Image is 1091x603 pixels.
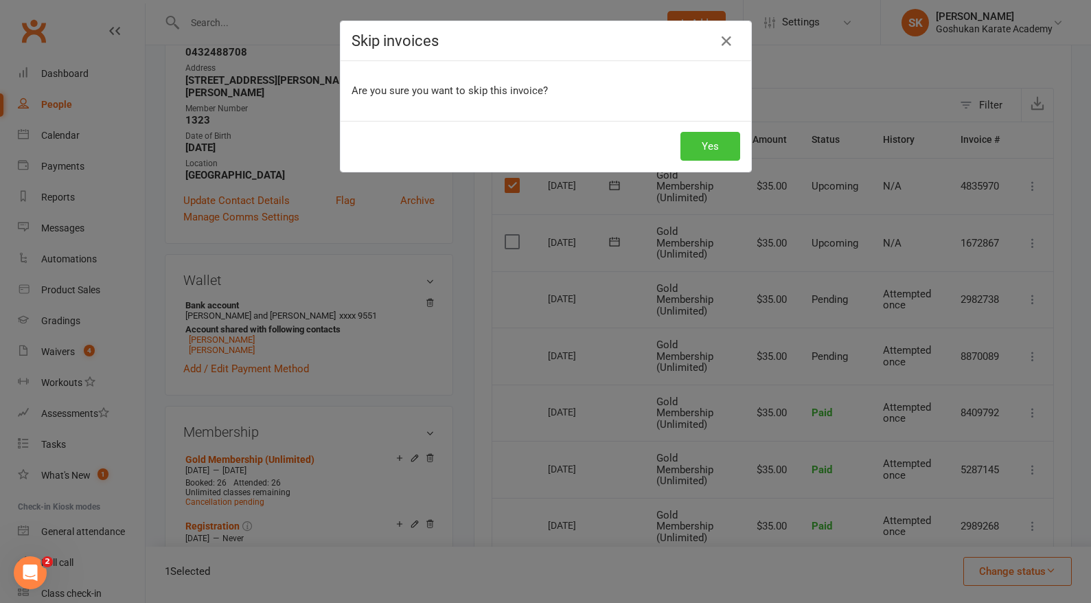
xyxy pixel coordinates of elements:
h4: Skip invoices [352,32,740,49]
span: 2 [42,556,53,567]
button: Yes [680,132,740,161]
span: Are you sure you want to skip this invoice? [352,84,548,97]
iframe: Intercom live chat [14,556,47,589]
button: Close [715,30,737,52]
